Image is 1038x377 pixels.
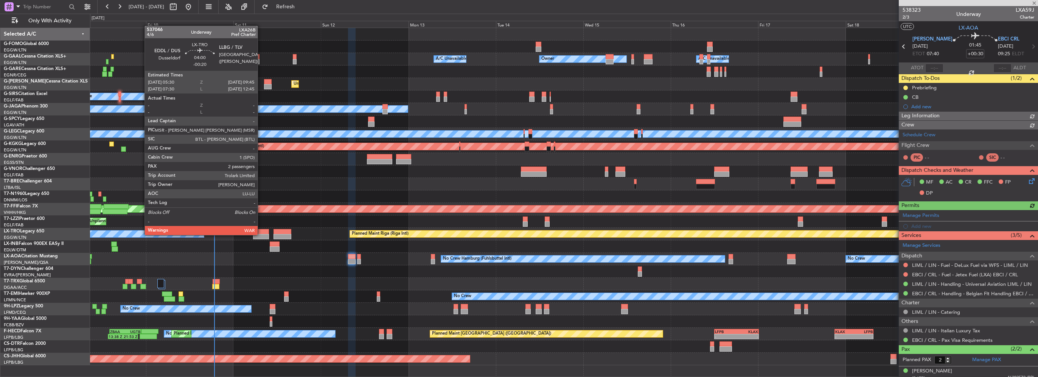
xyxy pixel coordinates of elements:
[4,110,26,115] a: EGGW/LTN
[4,254,21,259] span: LX-AOA
[4,92,18,96] span: G-SIRS
[4,241,19,246] span: LX-INB
[8,15,82,27] button: Only With Activity
[4,122,24,128] a: LGAV/ATH
[912,50,925,58] span: ETOT
[123,334,137,339] div: 21:53 Z
[4,54,66,59] a: G-GAALCessna Citation XLS+
[835,329,854,334] div: KLAX
[946,179,953,186] span: AC
[174,328,293,340] div: Planned Maint [GEOGRAPHIC_DATA] ([GEOGRAPHIC_DATA])
[166,328,183,340] div: No Crew
[4,67,21,71] span: G-GARE
[4,291,19,296] span: T7-EMI
[110,329,125,334] div: ZBAA
[409,21,496,28] div: Mon 13
[4,335,23,340] a: LFPB/LBG
[4,167,22,171] span: G-VNOR
[4,42,49,46] a: G-FOMOGlobal 6000
[901,166,973,175] span: Dispatch Checks and Weather
[4,316,21,321] span: 9H-YAA
[972,356,1001,364] a: Manage PAX
[496,21,583,28] div: Tue 14
[1011,231,1022,239] span: (3/5)
[4,241,64,246] a: LX-INBFalcon 900EX EASy II
[4,235,26,240] a: EGGW/LTN
[998,36,1019,43] span: EBCI CRL
[4,104,48,109] a: G-JAGAPhenom 300
[4,204,38,209] a: T7-FFIFalcon 7X
[4,247,26,253] a: EDLW/DTM
[59,21,146,28] div: Thu 9
[4,217,19,221] span: T7-LZZI
[436,53,467,65] div: A/C Unavailable
[4,117,20,121] span: G-SPCY
[4,47,26,53] a: EGGW/LTN
[125,329,140,334] div: UGTB
[959,24,978,32] span: LX-AOA
[901,299,920,307] span: Charter
[854,334,873,339] div: -
[4,322,24,328] a: FCBB/BZV
[926,190,933,197] span: DP
[671,21,758,28] div: Thu 16
[23,1,67,12] input: Trip Number
[4,142,22,146] span: G-KGKG
[4,229,44,234] a: LX-TROLegacy 650
[4,304,43,308] a: 9H-LPZLegacy 500
[4,291,50,296] a: T7-EMIHawker 900XP
[4,229,20,234] span: LX-TRO
[443,253,511,265] div: No Crew Hamburg (Fuhlsbuttel Intl)
[912,94,918,100] div: CB
[4,279,19,284] span: T7-TRX
[737,329,758,334] div: KLAX
[835,334,854,339] div: -
[927,50,939,58] span: 07:40
[177,203,239,215] div: Planned Maint Geneva (Cointrin)
[294,78,418,90] div: Unplanned Maint [GEOGRAPHIC_DATA] ([GEOGRAPHIC_DATA])
[4,85,26,90] a: EGGW/LTN
[984,179,993,186] span: FFC
[4,222,23,228] a: EGLF/FAB
[4,304,19,308] span: 9H-LPZ
[92,15,104,22] div: [DATE]
[4,329,41,333] a: F-HECDFalcon 7X
[4,347,23,353] a: LFPB/LBG
[129,3,164,10] span: [DATE] - [DATE]
[4,160,24,165] a: EGSS/STN
[4,54,21,59] span: G-GAAL
[4,42,23,46] span: G-FOMO
[4,60,26,65] a: EGGW/LTN
[901,231,921,240] span: Services
[848,253,865,265] div: No Crew
[737,334,758,339] div: -
[715,329,737,334] div: LFPB
[4,285,27,290] a: DGAA/ACC
[123,303,140,315] div: No Crew
[911,64,923,72] span: ATOT
[903,356,931,364] label: Planned PAX
[146,21,233,28] div: Fri 10
[4,310,26,315] a: LFMD/CEQ
[4,117,44,121] a: G-SPCYLegacy 650
[4,154,22,159] span: G-ENRG
[4,167,55,171] a: G-VNORChallenger 650
[352,228,409,240] div: Planned Maint Riga (Riga Intl)
[321,21,408,28] div: Sun 12
[758,21,845,28] div: Fri 17
[4,179,52,184] a: T7-BREChallenger 604
[258,1,304,13] button: Refresh
[109,334,123,339] div: 13:38 Z
[4,266,21,271] span: T7-DYN
[4,92,47,96] a: G-SIRSCitation Excel
[998,43,1013,50] span: [DATE]
[912,368,952,375] div: [PERSON_NAME]
[4,79,88,84] a: G-[PERSON_NAME]Cessna Citation XLS
[4,341,46,346] a: CS-DTRFalcon 2000
[4,329,20,333] span: F-HECD
[912,337,993,343] a: EBCI / CRL - Pax Visa Requirements
[233,21,321,28] div: Sat 11
[715,334,737,339] div: -
[912,262,1028,268] a: LIML / LIN - Fuel - DeLux Fuel via WFS - LIML / LIN
[912,327,980,334] a: LIML / LIN - Italian Luxury Tax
